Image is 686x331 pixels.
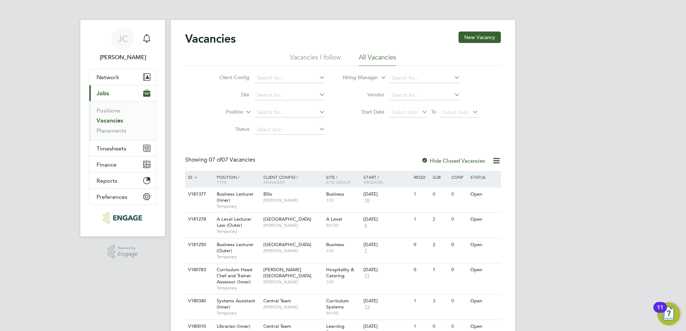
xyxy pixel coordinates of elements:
button: New Vacancy [459,32,501,43]
span: [PERSON_NAME] [263,197,323,203]
div: ID [186,171,211,184]
button: Finance [89,157,156,172]
span: Business Lecturer (Inner) [217,191,254,203]
div: Open [469,188,500,201]
label: Status [208,126,249,132]
button: Open Resource Center, 11 new notifications [657,302,680,325]
button: Preferences [89,189,156,205]
span: Finance [97,161,117,168]
div: V181377 [186,188,211,201]
span: Reports [97,177,117,184]
span: Temporary [217,203,260,209]
span: 90105 [326,310,360,316]
span: Site Group [326,179,351,185]
span: Temporary [217,229,260,234]
label: Site [208,91,249,98]
span: 13 [363,304,371,310]
div: 0 [450,294,468,308]
div: Start / [362,171,412,188]
span: 11 [363,273,371,279]
span: Powered by [118,245,138,251]
span: 07 Vacancies [209,156,255,163]
span: [PERSON_NAME] [263,248,323,254]
a: JC[PERSON_NAME] [89,27,156,62]
input: Search for... [254,73,325,83]
span: To [429,107,438,116]
input: Search for... [254,90,325,100]
div: Position / [211,171,262,188]
span: Systems Assistant (Inner) [217,298,255,310]
label: Position [202,109,243,116]
span: Central Team [263,298,291,304]
span: Type [217,179,227,185]
span: Temporary [217,285,260,291]
div: 0 [450,263,468,277]
span: Temporary [217,254,260,260]
label: Hide Closed Vacancies [421,157,485,164]
a: Positions [97,107,120,114]
div: Client Config / [262,171,324,188]
div: 0 [450,213,468,226]
label: Client Config [208,74,249,81]
span: [PERSON_NAME] [263,279,323,285]
div: 0 [431,188,450,201]
span: 120 [326,248,360,254]
span: Business [326,191,344,197]
div: 0 [412,263,431,277]
div: Conf [450,171,468,183]
input: Search for... [389,90,460,100]
span: A Level [326,216,342,222]
div: V180783 [186,263,211,277]
div: 1 [412,213,431,226]
span: Network [97,74,119,81]
span: Business Lecturer (Outer) [217,241,254,254]
a: Placements [97,127,126,134]
span: [PERSON_NAME] [263,222,323,228]
div: 0 [450,238,468,251]
label: Vendor [343,91,384,98]
div: 3 [431,294,450,308]
img: educationmattersgroup-logo-retina.png [103,212,142,224]
span: Business [326,241,344,248]
span: [GEOGRAPHIC_DATA] [263,216,311,222]
span: Timesheets [97,145,126,152]
div: Open [469,238,500,251]
h2: Vacancies [185,32,236,46]
button: Network [89,69,156,85]
span: Preferences [97,193,127,200]
div: Open [469,294,500,308]
input: Select one [254,125,325,135]
span: [GEOGRAPHIC_DATA] [263,241,311,248]
button: Timesheets [89,140,156,156]
span: Select date [392,109,418,115]
span: BSix [263,191,272,197]
div: [DATE] [363,323,410,330]
div: 11 [657,307,663,317]
span: Select date [442,109,468,115]
span: Engage [118,251,138,257]
div: 2 [431,238,450,251]
div: 2 [431,213,450,226]
span: Central Team [263,323,291,329]
div: [DATE] [363,242,410,248]
span: Jobs [97,90,109,97]
div: Jobs [89,101,156,140]
span: Vendors [363,179,384,185]
a: Vacancies [97,117,123,124]
li: Vacancies I follow [290,53,341,66]
div: Open [469,263,500,277]
span: [PERSON_NAME][GEOGRAPHIC_DATA] [263,267,311,279]
li: All Vacancies [359,53,396,66]
span: Hospitality & Catering [326,267,354,279]
div: Site / [324,171,362,188]
span: 50120 [326,222,360,228]
span: 6 [363,222,368,229]
div: [DATE] [363,267,410,273]
div: Open [469,213,500,226]
span: Manager [263,179,285,185]
input: Search for... [254,107,325,117]
div: [DATE] [363,216,410,222]
input: Search for... [389,73,460,83]
span: Curriculum Systems [326,298,349,310]
button: Jobs [89,85,156,101]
